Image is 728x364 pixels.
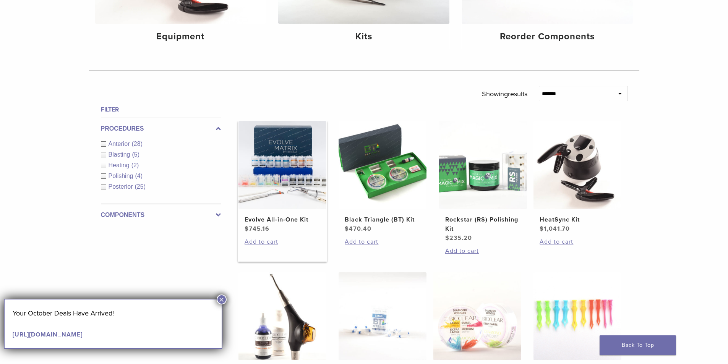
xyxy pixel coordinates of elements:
[433,272,521,360] img: Diamond Wedge Kits
[101,210,221,220] label: Components
[238,121,327,233] a: Evolve All-in-One KitEvolve All-in-One Kit $745.16
[468,30,627,44] h4: Reorder Components
[101,30,260,44] h4: Equipment
[109,173,135,179] span: Polishing
[245,225,269,233] bdi: 745.16
[135,183,146,190] span: (25)
[132,151,139,158] span: (5)
[284,30,443,44] h4: Kits
[135,173,143,179] span: (4)
[345,225,349,233] span: $
[445,234,472,242] bdi: 235.20
[439,121,527,209] img: Rockstar (RS) Polishing Kit
[345,225,371,233] bdi: 470.40
[540,215,615,224] h2: HeatSync Kit
[533,121,621,209] img: HeatSync Kit
[101,124,221,133] label: Procedures
[540,225,570,233] bdi: 1,041.70
[338,121,427,233] a: Black Triangle (BT) KitBlack Triangle (BT) Kit $470.40
[445,234,449,242] span: $
[339,272,426,360] img: BT Matrix Series
[345,215,420,224] h2: Black Triangle (BT) Kit
[101,105,221,114] h4: Filter
[245,237,320,246] a: Add to cart: “Evolve All-in-One Kit”
[109,162,131,168] span: Heating
[533,272,621,360] img: Diamond Wedge and Long Diamond Wedge
[600,335,676,355] a: Back To Top
[109,151,132,158] span: Blasting
[533,121,622,233] a: HeatSync KitHeatSync Kit $1,041.70
[445,215,521,233] h2: Rockstar (RS) Polishing Kit
[109,183,135,190] span: Posterior
[238,272,326,360] img: Blaster Kit
[439,121,528,243] a: Rockstar (RS) Polishing KitRockstar (RS) Polishing Kit $235.20
[13,331,83,338] a: [URL][DOMAIN_NAME]
[445,246,521,256] a: Add to cart: “Rockstar (RS) Polishing Kit”
[540,237,615,246] a: Add to cart: “HeatSync Kit”
[132,141,143,147] span: (28)
[13,307,214,319] p: Your October Deals Have Arrived!
[109,141,132,147] span: Anterior
[345,237,420,246] a: Add to cart: “Black Triangle (BT) Kit”
[540,225,544,233] span: $
[245,225,249,233] span: $
[131,162,139,168] span: (2)
[245,215,320,224] h2: Evolve All-in-One Kit
[339,121,426,209] img: Black Triangle (BT) Kit
[482,86,527,102] p: Showing results
[217,294,227,304] button: Close
[238,121,326,209] img: Evolve All-in-One Kit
